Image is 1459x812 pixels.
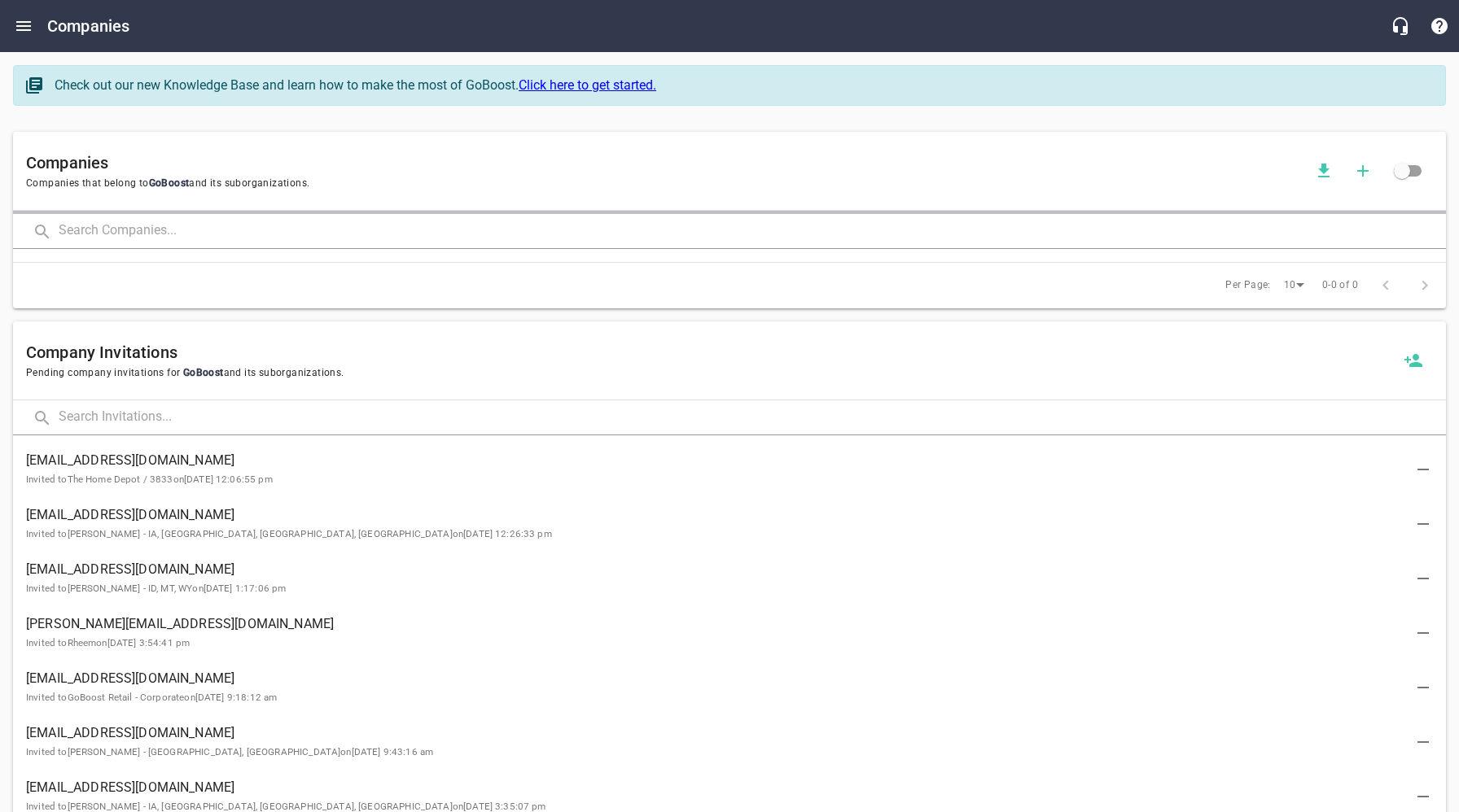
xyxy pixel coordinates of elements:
[1277,274,1310,296] div: 10
[1343,151,1382,190] button: Add a new company
[26,801,546,812] small: Invited to [PERSON_NAME] - IA, [GEOGRAPHIC_DATA], [GEOGRAPHIC_DATA], [GEOGRAPHIC_DATA] on [DATE] ...
[1420,7,1459,46] button: Support Portal
[1404,668,1443,707] button: Delete Invitation
[180,367,223,378] span: GoBoost
[1404,559,1443,598] button: Delete Invitation
[26,176,1304,192] span: Companies that belong to and its suborganizations.
[26,778,1407,797] span: [EMAIL_ADDRESS][DOMAIN_NAME]
[26,583,286,594] small: Invited to [PERSON_NAME] - ID, MT, WY on [DATE] 1:17:06 pm
[1404,450,1443,489] button: Delete Invitation
[26,505,1407,525] span: [EMAIL_ADDRESS][DOMAIN_NAME]
[1394,341,1433,380] button: Invite a new company
[1225,277,1271,294] span: Per Page:
[1404,613,1443,653] button: Delete Invitation
[519,77,656,93] a: Click here to get started.
[26,746,433,757] small: Invited to [PERSON_NAME] - [GEOGRAPHIC_DATA], [GEOGRAPHIC_DATA] on [DATE] 9:43:16 am
[1304,151,1343,190] button: Download companies
[26,150,1304,176] h6: Companies
[26,339,1394,365] h6: Company Invitations
[26,669,1407,688] span: [EMAIL_ADDRESS][DOMAIN_NAME]
[1404,723,1443,762] button: Delete Invitation
[1382,151,1422,190] span: Click to view all companies
[26,528,552,539] small: Invited to [PERSON_NAME] - IA, [GEOGRAPHIC_DATA], [GEOGRAPHIC_DATA], [GEOGRAPHIC_DATA] on [DATE] ...
[26,474,273,485] small: Invited to The Home Depot / 3833 on [DATE] 12:06:55 pm
[26,692,277,703] small: Invited to GoBoost Retail - Corporate on [DATE] 9:18:12 am
[59,400,1446,435] input: Search Invitations...
[47,13,129,39] h6: Companies
[26,560,1407,579] span: [EMAIL_ADDRESS][DOMAIN_NAME]
[26,614,1407,634] span: [PERSON_NAME][EMAIL_ADDRESS][DOMAIN_NAME]
[1404,504,1443,544] button: Delete Invitation
[26,365,1394,382] span: Pending company invitations for and its suborganizations.
[26,637,190,648] small: Invited to Rheem on [DATE] 3:54:41 pm
[26,451,1407,470] span: [EMAIL_ADDRESS][DOMAIN_NAME]
[26,723,1407,743] span: [EMAIL_ADDRESS][DOMAIN_NAME]
[1322,277,1358,294] span: 0-0 of 0
[149,177,190,189] span: GoBoost
[55,76,1429,95] div: Check out our new Knowledge Base and learn how to make the most of GoBoost.
[4,7,43,46] button: Open drawer
[59,214,1446,249] input: Search Companies...
[1381,7,1420,46] button: Live Chat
